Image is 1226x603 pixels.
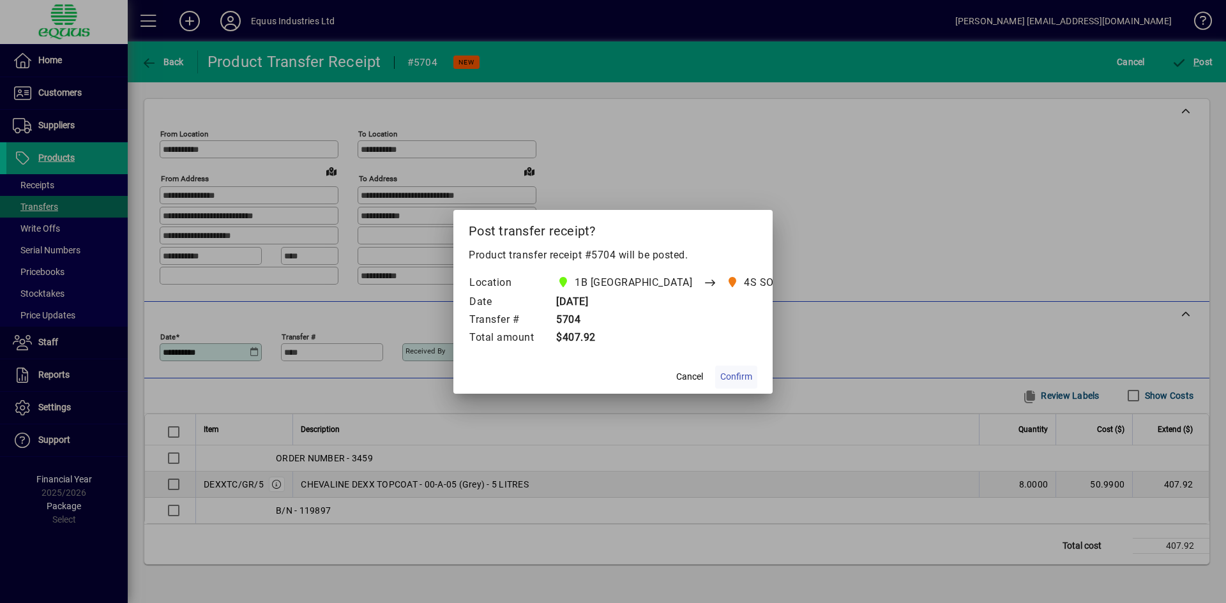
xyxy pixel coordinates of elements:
[469,329,547,347] td: Total amount
[744,275,815,290] span: 4S SOUTHERN
[547,311,839,329] td: 5704
[676,370,703,383] span: Cancel
[469,248,757,263] p: Product transfer receipt #5704 will be posted.
[554,274,697,292] span: 1B BLENHEIM
[453,210,773,247] h2: Post transfer receipt?
[469,273,547,294] td: Location
[547,329,839,347] td: $407.92
[723,274,820,292] span: 4S SOUTHERN
[715,366,757,389] button: Confirm
[469,311,547,329] td: Transfer #
[720,370,752,383] span: Confirm
[547,294,839,311] td: [DATE]
[469,294,547,311] td: Date
[669,366,710,389] button: Cancel
[575,275,692,290] span: 1B [GEOGRAPHIC_DATA]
